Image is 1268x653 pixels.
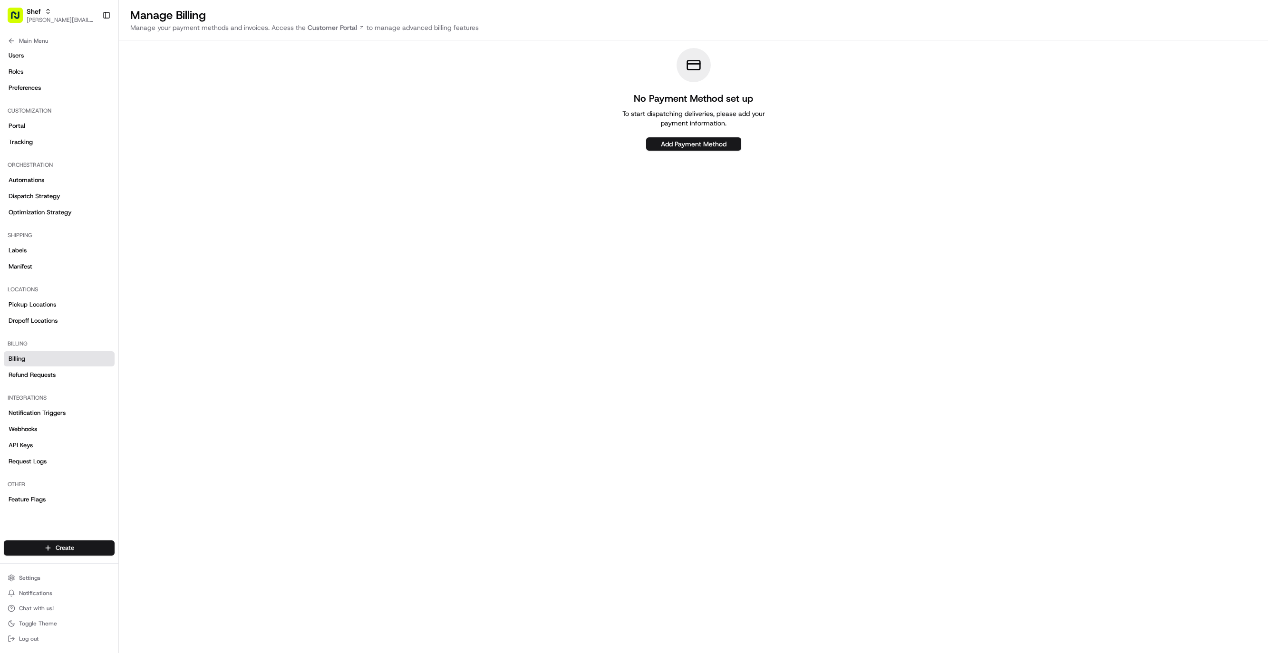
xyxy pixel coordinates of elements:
[19,605,54,612] span: Chat with us!
[10,91,27,108] img: 1736555255976-a54dd68f-1ca7-489b-9aae-adbdc363a1c4
[4,80,115,96] a: Preferences
[9,176,44,184] span: Automations
[4,282,115,297] div: Locations
[4,173,115,188] a: Automations
[9,441,33,450] span: API Keys
[43,91,156,101] div: Start new chat
[4,390,115,405] div: Integrations
[19,574,40,582] span: Settings
[27,16,95,24] button: [PERSON_NAME][EMAIL_ADDRESS][DOMAIN_NAME]
[10,139,25,157] img: Wisdom Oko
[19,635,39,643] span: Log out
[9,246,27,255] span: Labels
[4,259,115,274] a: Manifest
[4,34,115,48] button: Main Menu
[4,632,115,645] button: Log out
[4,189,115,204] a: Dispatch Strategy
[108,148,128,155] span: [DATE]
[4,351,115,366] a: Billing
[95,236,115,243] span: Pylon
[4,336,115,351] div: Billing
[20,91,37,108] img: 8571987876998_91fb9ceb93ad5c398215_72.jpg
[4,602,115,615] button: Chat with us!
[4,477,115,492] div: Other
[4,4,98,27] button: Shef[PERSON_NAME][EMAIL_ADDRESS][DOMAIN_NAME]
[10,38,173,54] p: Welcome 👋
[19,213,73,222] span: Knowledge Base
[9,67,23,76] span: Roles
[9,138,33,146] span: Tracking
[4,243,115,258] a: Labels
[9,371,56,379] span: Refund Requests
[4,103,115,118] div: Customization
[4,454,115,469] a: Request Logs
[4,586,115,600] button: Notifications
[9,457,47,466] span: Request Logs
[10,214,17,221] div: 📗
[10,10,29,29] img: Nash
[4,492,115,507] a: Feature Flags
[618,109,770,128] p: To start dispatching deliveries, please add your payment information.
[306,23,367,32] a: Customer Portal
[67,236,115,243] a: Powered byPylon
[19,620,57,627] span: Toggle Theme
[9,425,37,433] span: Webhooks
[9,84,41,92] span: Preferences
[9,262,32,271] span: Manifest
[4,438,115,453] a: API Keys
[4,367,115,383] a: Refund Requests
[103,148,106,155] span: •
[4,297,115,312] a: Pickup Locations
[4,313,115,328] a: Dropoff Locations
[6,209,77,226] a: 📗Knowledge Base
[4,118,115,134] a: Portal
[4,617,115,630] button: Toggle Theme
[162,94,173,106] button: Start new chat
[4,157,115,173] div: Orchestration
[84,173,104,181] span: [DATE]
[4,405,115,421] a: Notification Triggers
[130,8,1257,23] h1: Manage Billing
[27,7,41,16] button: Shef
[9,355,25,363] span: Billing
[10,164,25,180] img: Gabrielle LeFevre
[19,589,52,597] span: Notifications
[147,122,173,134] button: See all
[90,213,153,222] span: API Documentation
[25,62,157,72] input: Clear
[4,422,115,437] a: Webhooks
[29,173,77,181] span: [PERSON_NAME]
[19,37,48,45] span: Main Menu
[4,64,115,79] a: Roles
[79,173,82,181] span: •
[77,209,156,226] a: 💻API Documentation
[80,214,88,221] div: 💻
[9,208,72,217] span: Optimization Strategy
[4,205,115,220] a: Optimization Strategy
[29,148,101,155] span: Wisdom [PERSON_NAME]
[130,23,1257,32] p: Manage your payment methods and invoices. Access the to manage advanced billing features
[9,409,66,417] span: Notification Triggers
[646,137,741,151] button: Add Payment Method
[9,495,46,504] span: Feature Flags
[9,51,24,60] span: Users
[4,571,115,585] button: Settings
[9,192,60,201] span: Dispatch Strategy
[4,540,115,556] button: Create
[4,228,115,243] div: Shipping
[618,92,770,105] h1: No Payment Method set up
[19,148,27,156] img: 1736555255976-a54dd68f-1ca7-489b-9aae-adbdc363a1c4
[4,134,115,150] a: Tracking
[43,101,131,108] div: We're available if you need us!
[9,122,25,130] span: Portal
[10,124,61,132] div: Past conversations
[56,544,74,552] span: Create
[9,317,58,325] span: Dropoff Locations
[4,48,115,63] a: Users
[9,300,56,309] span: Pickup Locations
